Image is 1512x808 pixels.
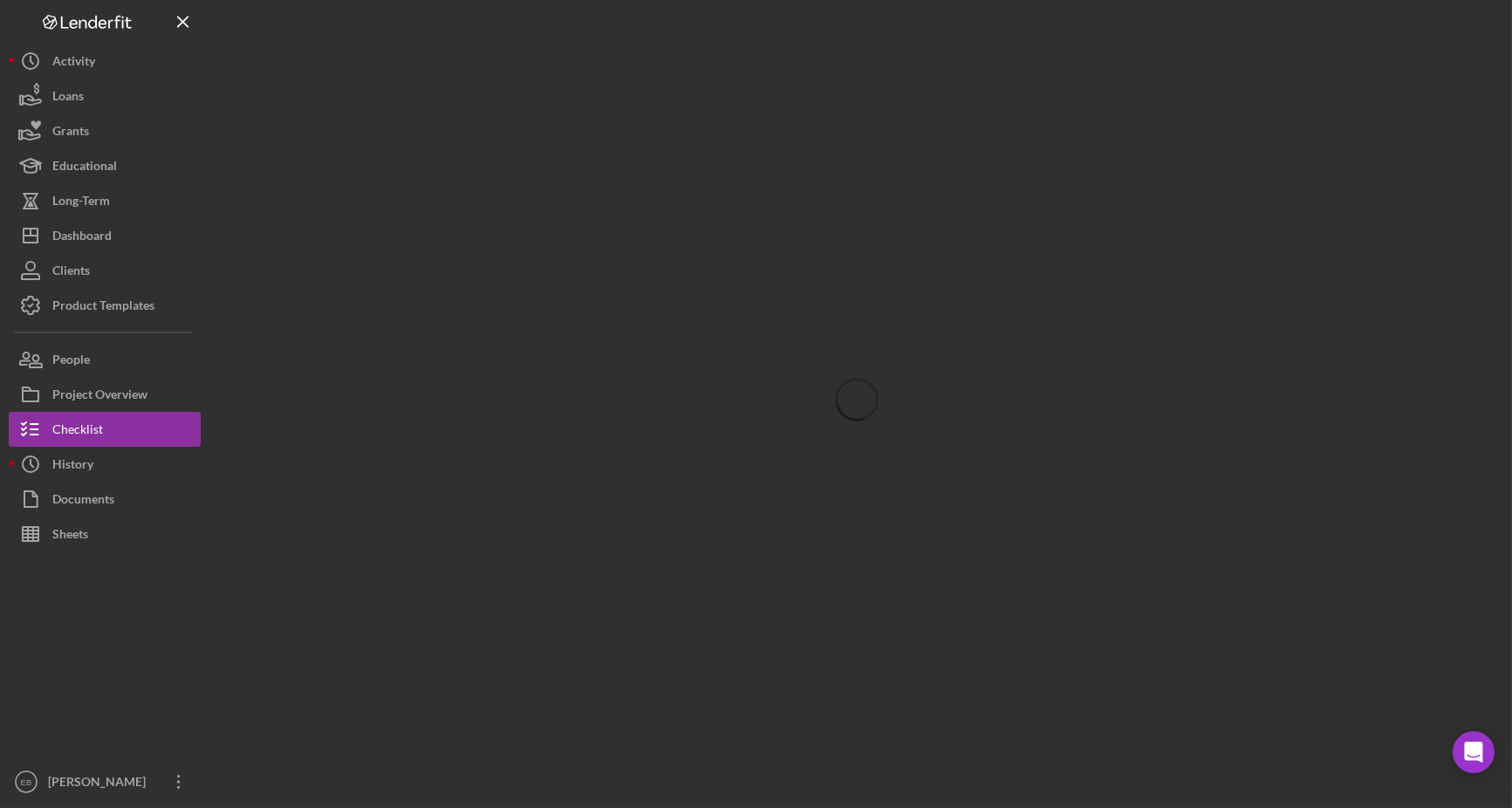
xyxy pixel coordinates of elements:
div: Checklist [52,412,103,451]
button: Checklist [9,412,201,447]
button: Long-Term [9,183,201,218]
button: People [9,342,201,377]
div: Project Overview [52,377,147,416]
button: Dashboard [9,218,201,253]
div: Sheets [52,517,88,556]
div: Educational [52,148,117,188]
button: Loans [9,79,201,113]
button: History [9,447,201,482]
div: Long-Term [52,183,110,223]
button: Grants [9,113,201,148]
div: Dashboard [52,218,112,257]
div: [PERSON_NAME] [44,764,157,804]
div: Clients [52,253,90,292]
button: Product Templates [9,288,201,323]
div: History [52,447,93,486]
div: Documents [52,482,114,521]
button: Educational [9,148,201,183]
button: Documents [9,482,201,517]
div: Grants [52,113,89,153]
div: Product Templates [52,288,154,327]
div: Open Intercom Messenger [1453,731,1495,773]
button: Clients [9,253,201,288]
div: Loans [52,79,84,118]
button: Activity [9,44,201,79]
text: EB [21,777,32,787]
button: EB[PERSON_NAME] [9,764,201,799]
button: Sheets [9,517,201,551]
div: People [52,342,90,381]
div: Activity [52,44,95,83]
button: Project Overview [9,377,201,412]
